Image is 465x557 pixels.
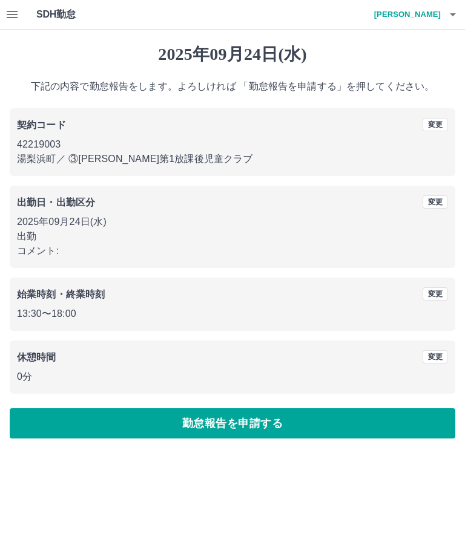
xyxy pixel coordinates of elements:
p: 湯梨浜町 ／ ③[PERSON_NAME]第1放課後児童クラブ [17,152,448,166]
b: 休憩時間 [17,352,56,362]
b: 契約コード [17,120,66,130]
p: 下記の内容で勤怠報告をします。よろしければ 「勤怠報告を申請する」を押してください。 [10,79,455,94]
p: 出勤 [17,229,448,244]
p: 42219003 [17,137,448,152]
button: 変更 [423,350,448,363]
p: コメント: [17,244,448,258]
button: 変更 [423,195,448,209]
b: 始業時刻・終業時刻 [17,289,105,299]
p: 2025年09月24日(水) [17,215,448,229]
button: 変更 [423,287,448,301]
b: 出勤日・出勤区分 [17,197,95,207]
button: 変更 [423,118,448,131]
p: 13:30 〜 18:00 [17,307,448,321]
button: 勤怠報告を申請する [10,408,455,438]
h1: 2025年09月24日(水) [10,44,455,65]
p: 0分 [17,370,448,384]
